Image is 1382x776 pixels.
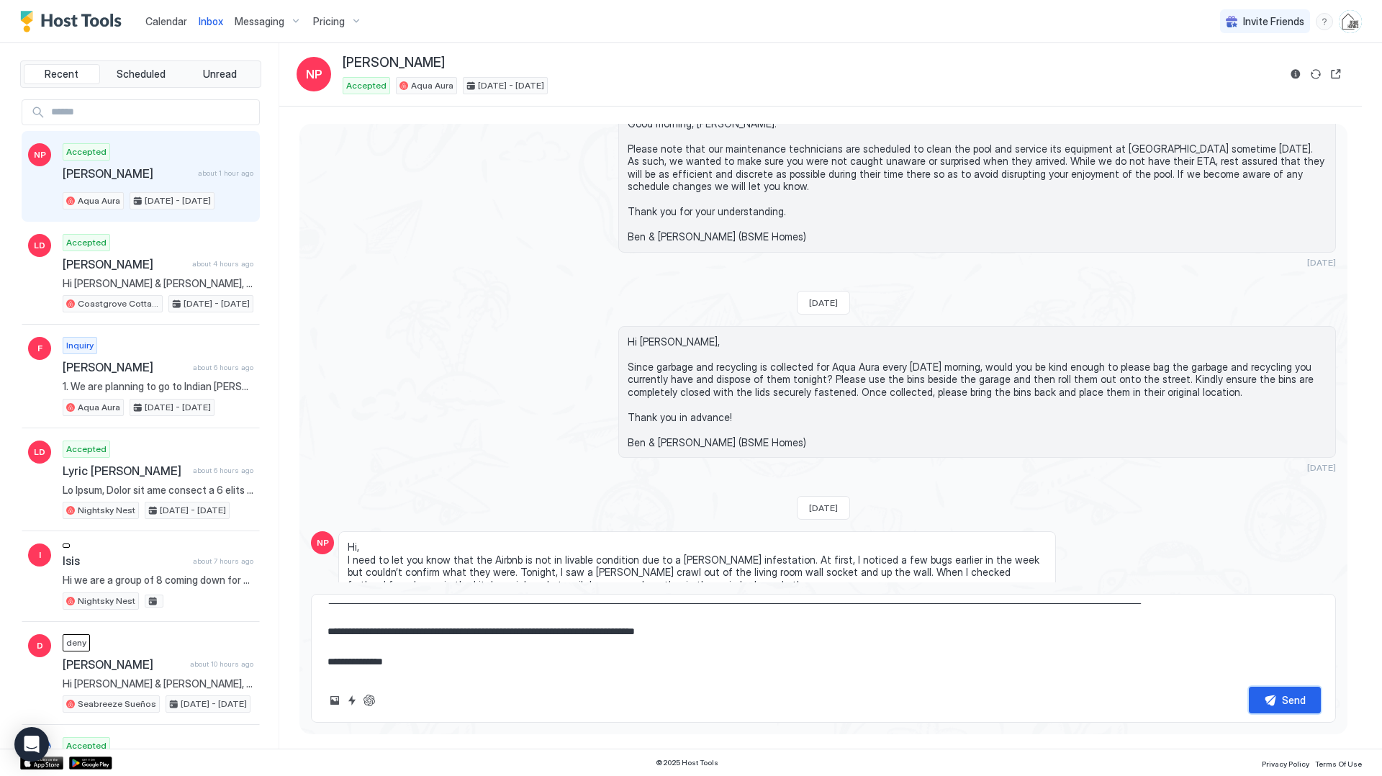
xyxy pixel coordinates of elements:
[63,360,187,374] span: [PERSON_NAME]
[190,659,253,669] span: about 10 hours ago
[809,297,838,308] span: [DATE]
[199,14,223,29] a: Inbox
[78,504,135,517] span: Nightsky Nest
[78,698,156,710] span: Seabreeze Sueños
[63,554,187,568] span: Isis
[235,15,284,28] span: Messaging
[34,239,45,252] span: LD
[1282,692,1306,708] div: Send
[411,79,453,92] span: Aqua Aura
[66,739,107,752] span: Accepted
[1307,462,1336,473] span: [DATE]
[78,297,159,310] span: Coastgrove Cottage
[66,636,86,649] span: deny
[628,335,1327,449] span: Hi [PERSON_NAME], Since garbage and recycling is collected for Aqua Aura every [DATE] morning, wo...
[478,79,544,92] span: [DATE] - [DATE]
[20,60,261,88] div: tab-group
[1339,10,1362,33] div: User profile
[1287,66,1304,83] button: Reservation information
[1262,755,1309,770] a: Privacy Policy
[34,446,45,459] span: LD
[145,15,187,27] span: Calendar
[63,380,253,393] span: 1. We are planning to go to Indian [PERSON_NAME] Tennis Tournament. 2. Yes. 3. Yes. 4. At this ti...
[39,549,41,561] span: I
[346,79,387,92] span: Accepted
[63,484,253,497] span: Lo Ipsum, Dolor sit ame consect a 6 elits doei tem 7 incidi ut Laboreet Dolo magn Ali, Enima 1mi ...
[193,466,253,475] span: about 6 hours ago
[66,443,107,456] span: Accepted
[78,401,120,414] span: Aqua Aura
[45,68,78,81] span: Recent
[78,595,135,608] span: Nightsky Nest
[66,236,107,249] span: Accepted
[117,68,166,81] span: Scheduled
[63,574,253,587] span: Hi we are a group of 8 coming down for Coachella weekend! All are okay with sharing beds!!
[343,55,445,71] span: [PERSON_NAME]
[1327,66,1345,83] button: Open reservation
[63,677,253,690] span: Hi [PERSON_NAME] & [PERSON_NAME], me and my friends are planning on spending some nice days at th...
[184,297,250,310] span: [DATE] - [DATE]
[193,556,253,566] span: about 7 hours ago
[78,194,120,207] span: Aqua Aura
[66,145,107,158] span: Accepted
[326,692,343,709] button: Upload image
[1262,759,1309,768] span: Privacy Policy
[181,698,247,710] span: [DATE] - [DATE]
[1307,257,1336,268] span: [DATE]
[809,502,838,513] span: [DATE]
[63,257,186,271] span: [PERSON_NAME]
[20,757,63,770] a: App Store
[199,15,223,27] span: Inbox
[24,64,100,84] button: Recent
[63,277,253,290] span: Hi [PERSON_NAME] & [PERSON_NAME], we are going to be in [GEOGRAPHIC_DATA] on and off for a bit an...
[628,117,1327,243] span: Good morning, [PERSON_NAME]. Please note that our maintenance technicians are scheduled to clean ...
[14,727,49,762] div: Open Intercom Messenger
[37,342,42,355] span: F
[203,68,237,81] span: Unread
[1243,15,1304,28] span: Invite Friends
[193,363,253,372] span: about 6 hours ago
[63,464,187,478] span: Lyric [PERSON_NAME]
[37,639,43,652] span: D
[1315,755,1362,770] a: Terms Of Use
[103,64,179,84] button: Scheduled
[34,148,46,161] span: NP
[192,259,253,269] span: about 4 hours ago
[63,657,184,672] span: [PERSON_NAME]
[181,64,258,84] button: Unread
[63,166,192,181] span: [PERSON_NAME]
[1316,13,1333,30] div: menu
[66,339,94,352] span: Inquiry
[145,194,211,207] span: [DATE] - [DATE]
[343,692,361,709] button: Quick reply
[1307,66,1324,83] button: Sync reservation
[317,536,329,549] span: NP
[656,758,718,767] span: © 2025 Host Tools
[1249,687,1321,713] button: Send
[348,541,1047,616] span: Hi, I need to let you know that the Airbnb is not in livable condition due to a [PERSON_NAME] inf...
[313,15,345,28] span: Pricing
[306,66,322,83] span: NP
[20,11,128,32] a: Host Tools Logo
[45,100,259,125] input: Input Field
[160,504,226,517] span: [DATE] - [DATE]
[1315,759,1362,768] span: Terms Of Use
[69,757,112,770] a: Google Play Store
[198,168,253,178] span: about 1 hour ago
[145,14,187,29] a: Calendar
[361,692,378,709] button: ChatGPT Auto Reply
[145,401,211,414] span: [DATE] - [DATE]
